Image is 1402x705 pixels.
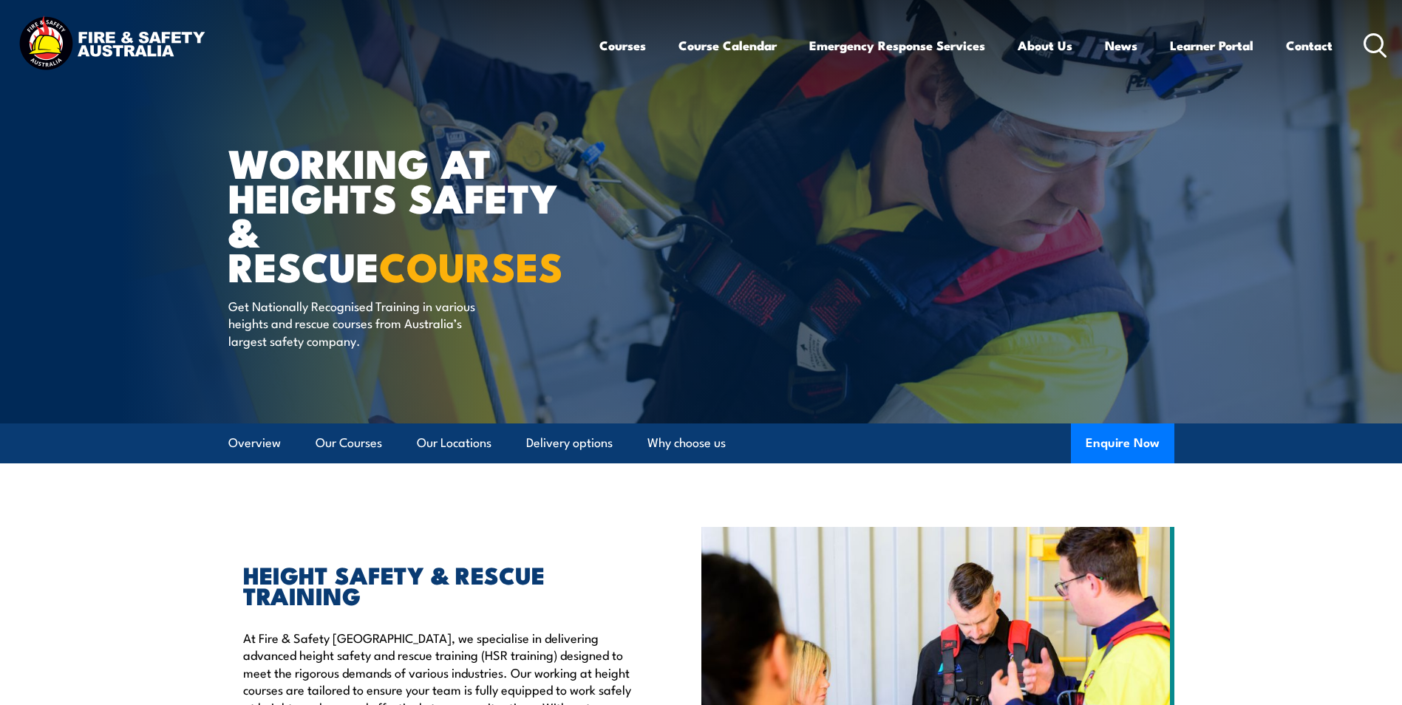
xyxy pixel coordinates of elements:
[809,26,985,65] a: Emergency Response Services
[1071,423,1174,463] button: Enquire Now
[526,423,613,463] a: Delivery options
[228,145,593,283] h1: WORKING AT HEIGHTS SAFETY & RESCUE
[1286,26,1333,65] a: Contact
[228,423,281,463] a: Overview
[1170,26,1253,65] a: Learner Portal
[243,564,633,605] h2: HEIGHT SAFETY & RESCUE TRAINING
[647,423,726,463] a: Why choose us
[1105,26,1137,65] a: News
[228,297,498,349] p: Get Nationally Recognised Training in various heights and rescue courses from Australia’s largest...
[316,423,382,463] a: Our Courses
[379,234,563,296] strong: COURSES
[417,423,491,463] a: Our Locations
[1018,26,1072,65] a: About Us
[599,26,646,65] a: Courses
[678,26,777,65] a: Course Calendar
